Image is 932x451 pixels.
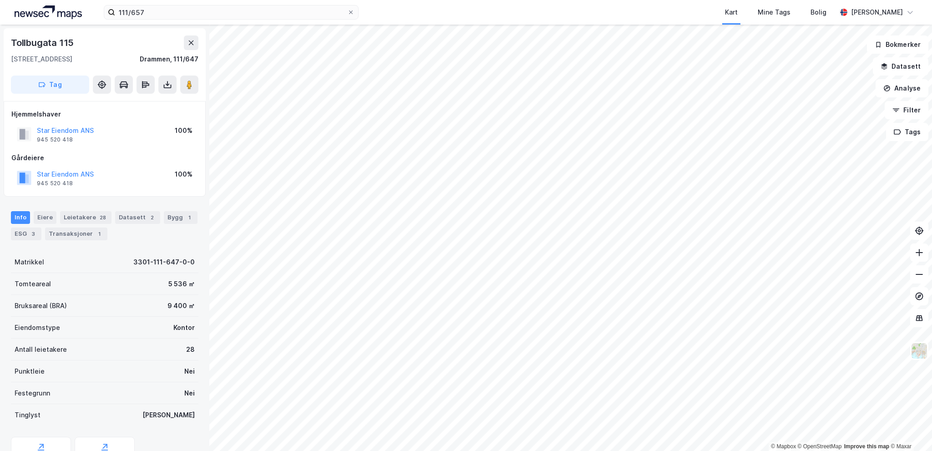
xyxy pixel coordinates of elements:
div: 100% [175,169,192,180]
a: OpenStreetMap [798,443,842,450]
div: Mine Tags [758,7,790,18]
div: 945 520 418 [37,136,73,143]
div: Hjemmelshaver [11,109,198,120]
div: Bruksareal (BRA) [15,300,67,311]
button: Bokmerker [867,35,928,54]
div: Kontor [173,322,195,333]
div: 945 520 418 [37,180,73,187]
div: 100% [175,125,192,136]
div: 3 [29,229,38,238]
img: logo.a4113a55bc3d86da70a041830d287a7e.svg [15,5,82,19]
div: Gårdeiere [11,152,198,163]
div: Kontrollprogram for chat [886,407,932,451]
a: Improve this map [844,443,889,450]
div: Transaksjoner [45,228,107,240]
button: Analyse [876,79,928,97]
div: 3301-111-647-0-0 [133,257,195,268]
iframe: Chat Widget [886,407,932,451]
div: 5 536 ㎡ [168,279,195,289]
div: 1 [185,213,194,222]
div: Tinglyst [15,410,41,421]
div: Bygg [164,211,198,224]
button: Filter [885,101,928,119]
div: Leietakere [60,211,111,224]
div: Nei [184,388,195,399]
div: Nei [184,366,195,377]
div: Matrikkel [15,257,44,268]
div: 2 [147,213,157,222]
input: Søk på adresse, matrikkel, gårdeiere, leietakere eller personer [115,5,347,19]
div: 9 400 ㎡ [167,300,195,311]
div: 28 [186,344,195,355]
div: ESG [11,228,41,240]
img: Z [911,342,928,360]
div: Punktleie [15,366,45,377]
div: Kart [725,7,738,18]
a: Mapbox [771,443,796,450]
div: Info [11,211,30,224]
div: Tollbugata 115 [11,35,76,50]
div: Datasett [115,211,160,224]
button: Datasett [873,57,928,76]
button: Tags [886,123,928,141]
div: Tomteareal [15,279,51,289]
div: [PERSON_NAME] [851,7,903,18]
div: 28 [98,213,108,222]
button: Tag [11,76,89,94]
div: Drammen, 111/647 [140,54,198,65]
div: Festegrunn [15,388,50,399]
div: Antall leietakere [15,344,67,355]
div: [PERSON_NAME] [142,410,195,421]
div: 1 [95,229,104,238]
div: Bolig [810,7,826,18]
div: Eiendomstype [15,322,60,333]
div: Eiere [34,211,56,224]
div: [STREET_ADDRESS] [11,54,72,65]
